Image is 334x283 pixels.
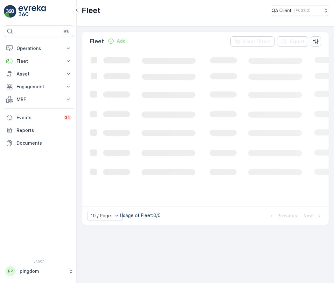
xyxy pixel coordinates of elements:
[4,93,74,106] button: MRF
[243,38,271,45] p: Clear Filters
[272,7,292,14] p: QA Client
[90,37,104,46] p: Fleet
[17,45,61,52] p: Operations
[17,83,61,90] p: Engagement
[272,5,329,16] button: QA Client(+03:00)
[82,5,101,16] p: Fleet
[20,268,65,274] p: pingdom
[4,5,17,18] img: logo
[120,212,161,219] p: Usage of Fleet : 0/0
[4,259,74,263] span: v 1.50.1
[65,115,70,120] p: 34
[4,80,74,93] button: Engagement
[17,114,60,121] p: Events
[117,38,126,44] p: Add
[303,213,314,219] p: Next
[63,29,70,34] p: ⌘B
[4,137,74,149] a: Documents
[268,212,298,220] button: Previous
[4,124,74,137] a: Reports
[290,38,304,45] p: Export
[277,213,297,219] p: Previous
[277,36,308,47] button: Export
[17,96,61,103] p: MRF
[4,55,74,68] button: Fleet
[303,212,324,220] button: Next
[17,127,72,134] p: Reports
[18,5,46,18] img: logo_light-DOdMpM7g.png
[17,58,61,64] p: Fleet
[4,68,74,80] button: Asset
[17,140,72,146] p: Documents
[4,42,74,55] button: Operations
[4,111,74,124] a: Events34
[4,265,74,278] button: PPpingdom
[5,266,16,276] div: PP
[105,37,128,45] button: Add
[17,71,61,77] p: Asset
[294,8,310,13] p: ( +03:00 )
[230,36,275,47] button: Clear Filters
